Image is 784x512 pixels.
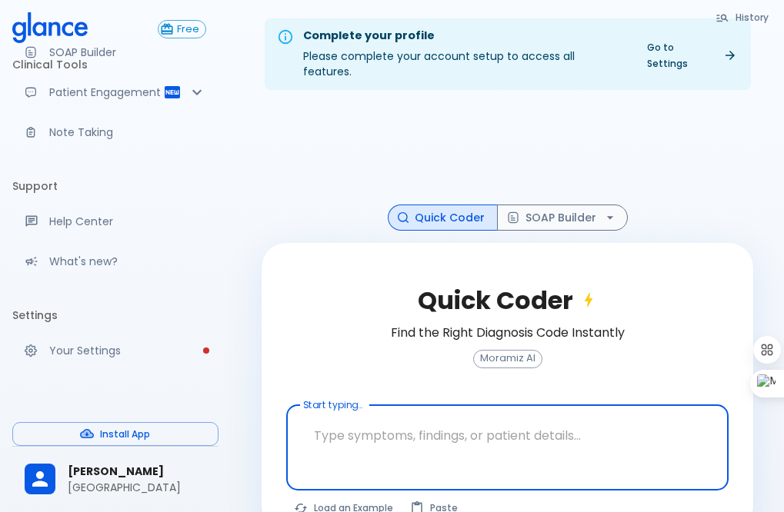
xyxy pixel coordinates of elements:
[49,254,206,269] p: What's new?
[49,214,206,229] p: Help Center
[12,334,219,367] a: Please complete account setup
[708,6,778,28] button: History
[474,353,542,364] span: Moramiz AI
[418,286,598,315] h2: Quick Coder
[303,28,626,45] div: Complete your profile
[49,125,206,140] p: Note Taking
[303,23,626,85] div: Please complete your account setup to access all features.
[12,453,219,506] div: [PERSON_NAME][GEOGRAPHIC_DATA]
[12,422,219,446] button: Install App
[12,168,219,204] li: Support
[12,204,219,238] a: Get help from our support team
[68,480,206,495] p: [GEOGRAPHIC_DATA]
[12,75,219,109] div: Patient Reports & Referrals
[49,85,163,100] p: Patient Engagement
[12,244,219,278] div: Recent updates and feature releases
[12,46,219,83] li: Clinical Tools
[158,20,206,38] button: Free
[158,20,219,38] a: Click to view or change your subscription
[68,464,206,480] span: [PERSON_NAME]
[171,24,205,35] span: Free
[391,322,625,344] h6: Find the Right Diagnosis Code Instantly
[12,115,219,149] a: Advanced note-taking
[49,343,206,358] p: Your Settings
[638,36,745,75] a: Go to Settings
[12,297,219,334] li: Settings
[497,204,628,231] button: SOAP Builder
[388,204,498,231] button: Quick Coder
